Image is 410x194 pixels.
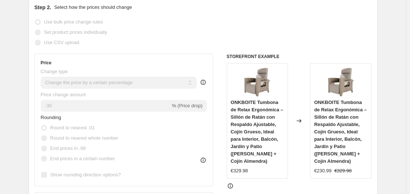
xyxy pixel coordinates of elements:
[41,92,86,97] span: Price change amount
[44,29,107,35] span: Set product prices individually
[231,100,283,164] span: ONKBOITE Tumbona de Relax Ergonómica – Sillón de Ratán con Respaldo Ajustable, Cojín Grueso, Idea...
[50,156,115,161] span: End prices in a certain number
[50,125,95,130] span: Round to nearest .01
[50,172,121,177] span: Show rounding direction options?
[50,135,118,141] span: Round to nearest whole number
[41,60,51,66] h3: Price
[199,79,207,86] div: help
[334,167,352,175] strike: €329.98
[242,67,272,97] img: 81eJcwarJZL_80x.jpg
[231,167,248,175] div: €329.98
[172,103,202,108] span: % (Price drop)
[44,40,79,45] span: Use CSV upload
[314,167,331,175] div: €230.99
[44,19,103,25] span: Use bulk price change rules
[227,54,372,60] h6: STOREFRONT EXAMPLE
[35,4,51,11] h2: Step 2.
[41,115,61,120] span: Rounding
[54,4,132,11] p: Select how the prices should change
[41,100,170,112] input: -15
[50,145,86,151] span: End prices in .99
[41,69,68,74] span: Change type
[326,67,356,97] img: 81eJcwarJZL_80x.jpg
[314,100,367,164] span: ONKBOITE Tumbona de Relax Ergonómica – Sillón de Ratán con Respaldo Ajustable, Cojín Grueso, Idea...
